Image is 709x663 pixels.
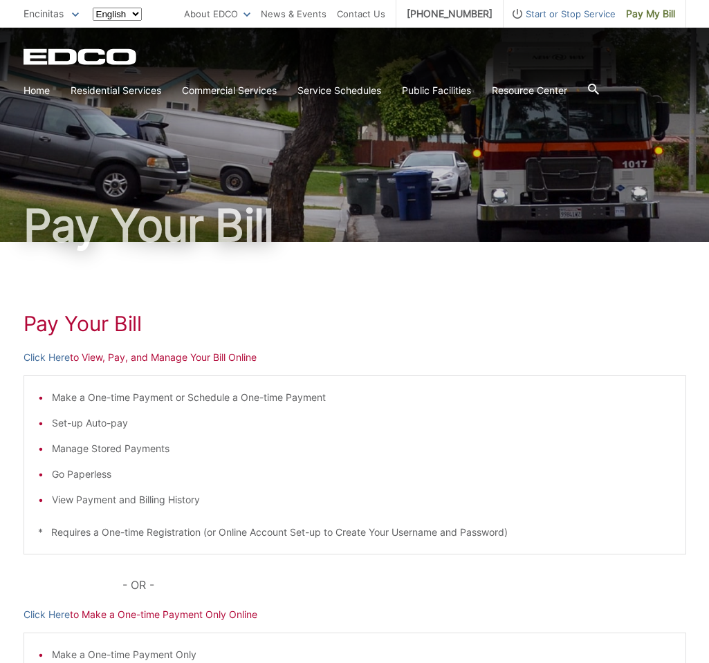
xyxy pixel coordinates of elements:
[182,83,277,98] a: Commercial Services
[52,390,672,405] li: Make a One-time Payment or Schedule a One-time Payment
[52,415,672,431] li: Set-up Auto-pay
[52,492,672,507] li: View Payment and Billing History
[24,350,686,365] p: to View, Pay, and Manage Your Bill Online
[122,575,685,595] p: - OR -
[297,83,381,98] a: Service Schedules
[24,350,70,365] a: Click Here
[52,647,672,662] li: Make a One-time Payment Only
[626,6,675,21] span: Pay My Bill
[337,6,385,21] a: Contact Us
[24,203,686,248] h1: Pay Your Bill
[24,8,64,19] span: Encinitas
[71,83,161,98] a: Residential Services
[24,83,50,98] a: Home
[492,83,567,98] a: Resource Center
[402,83,471,98] a: Public Facilities
[184,6,250,21] a: About EDCO
[93,8,142,21] select: Select a language
[52,441,672,456] li: Manage Stored Payments
[24,311,686,336] h1: Pay Your Bill
[24,607,70,622] a: Click Here
[38,525,672,540] p: * Requires a One-time Registration (or Online Account Set-up to Create Your Username and Password)
[52,467,672,482] li: Go Paperless
[24,607,686,622] p: to Make a One-time Payment Only Online
[261,6,326,21] a: News & Events
[24,48,138,65] a: EDCD logo. Return to the homepage.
